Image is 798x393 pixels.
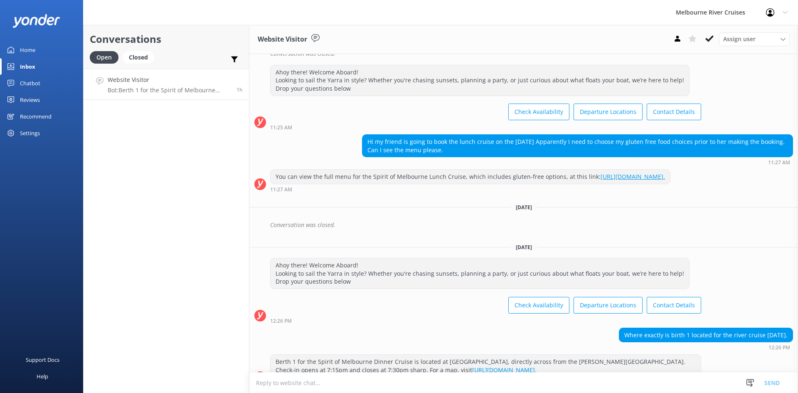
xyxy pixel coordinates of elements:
[601,173,665,180] a: [URL][DOMAIN_NAME].
[271,170,670,184] div: You can view the full menu for the Spirit of Melbourne Lunch Cruise, which includes gluten-free o...
[20,91,40,108] div: Reviews
[90,31,243,47] h2: Conversations
[508,104,569,120] button: Check Availability
[271,355,701,377] div: Berth 1 for the Spirit of Melbourne Dinner Cruise is located at [GEOGRAPHIC_DATA], directly acros...
[647,297,701,314] button: Contact Details
[270,125,292,130] strong: 11:25 AM
[768,345,790,350] strong: 12:26 PM
[20,58,35,75] div: Inbox
[236,86,243,93] span: Sep 05 2025 12:26pm (UTC +10:00) Australia/Sydney
[508,297,569,314] button: Check Availability
[123,52,158,62] a: Closed
[270,124,701,130] div: Aug 13 2025 11:25am (UTC +10:00) Australia/Sydney
[37,368,48,385] div: Help
[20,125,40,141] div: Settings
[511,244,537,251] span: [DATE]
[270,319,292,324] strong: 12:26 PM
[619,328,793,342] div: Where exactly is birth 1 located for the river cruise [DATE].
[362,135,793,157] div: Hi my friend is going to book the lunch cruise on the [DATE] Apparently I need to choose my glute...
[723,35,756,44] span: Assign user
[20,42,35,58] div: Home
[574,297,643,314] button: Departure Locations
[108,87,230,94] p: Bot: Berth 1 for the Spirit of Melbourne Dinner Cruise is located at [GEOGRAPHIC_DATA], directly ...
[270,186,670,192] div: Aug 13 2025 11:27am (UTC +10:00) Australia/Sydney
[26,351,59,368] div: Support Docs
[90,51,118,64] div: Open
[271,258,689,289] div: Ahoy there! Welcome Aboard! Looking to sail the Yarra in style? Whether you're chasing sunsets, p...
[619,344,793,350] div: Sep 05 2025 12:26pm (UTC +10:00) Australia/Sydney
[254,218,793,232] div: 2025-08-13T22:41:28.779
[270,318,701,324] div: Sep 05 2025 12:26pm (UTC +10:00) Australia/Sydney
[270,218,793,232] div: Conversation was closed.
[270,187,292,192] strong: 11:27 AM
[362,159,793,165] div: Aug 13 2025 11:27am (UTC +10:00) Australia/Sydney
[20,75,40,91] div: Chatbot
[768,160,790,165] strong: 11:27 AM
[511,204,537,211] span: [DATE]
[90,52,123,62] a: Open
[574,104,643,120] button: Departure Locations
[12,14,60,28] img: yonder-white-logo.png
[472,366,537,374] a: [URL][DOMAIN_NAME].
[123,51,154,64] div: Closed
[108,75,230,84] h4: Website Visitor
[84,69,249,100] a: Website VisitorBot:Berth 1 for the Spirit of Melbourne Dinner Cruise is located at [GEOGRAPHIC_DA...
[258,34,307,45] h3: Website Visitor
[719,32,790,46] div: Assign User
[271,65,689,96] div: Ahoy there! Welcome Aboard! Looking to sail the Yarra in style? Whether you're chasing sunsets, p...
[647,104,701,120] button: Contact Details
[20,108,52,125] div: Recommend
